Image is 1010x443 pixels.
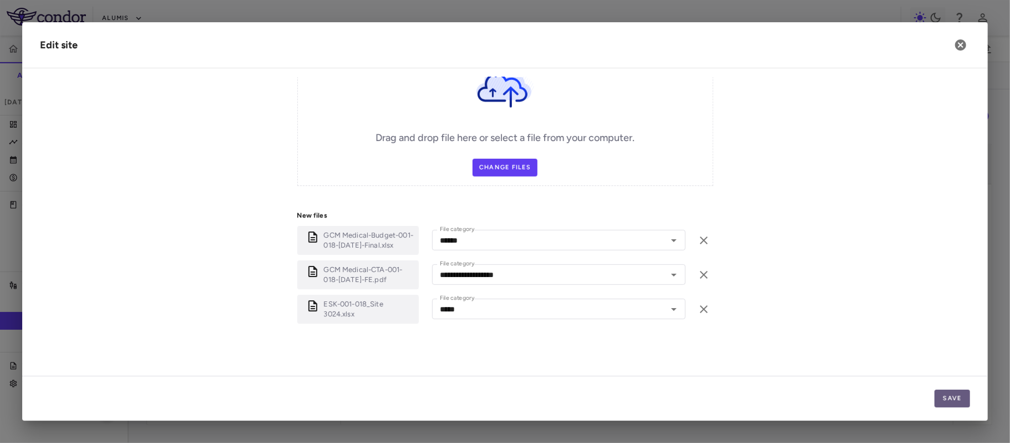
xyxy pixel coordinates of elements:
[324,230,414,250] p: GCM Medical-Budget-001-018-01Jul2025-Final.xlsx
[297,210,713,220] p: New files
[694,231,713,250] button: Remove
[40,38,78,53] div: Edit site
[694,265,713,284] button: Remove
[666,233,682,248] button: Open
[666,301,682,317] button: Open
[473,159,537,177] label: Change Files
[440,225,474,234] label: File category
[666,267,682,283] button: Open
[324,299,414,319] p: ESK-001-018_Site 3024.xlsx
[375,130,635,145] h6: Drag and drop file here or select a file from your computer.
[935,390,970,407] button: Save
[440,259,474,269] label: File category
[324,265,414,285] p: GCM Medical-CTA-001-018-01Jul2025-FE.pdf
[694,300,713,319] button: Remove
[440,294,474,303] label: File category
